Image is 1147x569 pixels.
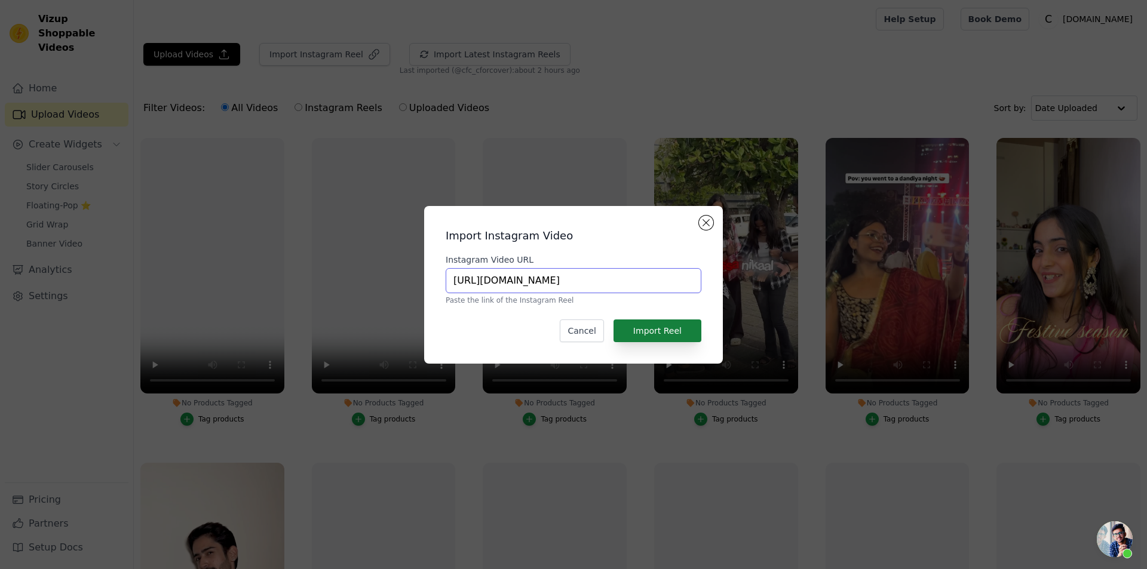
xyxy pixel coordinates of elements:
button: Close modal [699,216,713,230]
p: Paste the link of the Instagram Reel [446,296,701,305]
h2: Import Instagram Video [446,227,701,244]
button: Cancel [560,319,603,342]
label: Instagram Video URL [446,254,701,266]
div: Open chat [1097,521,1133,557]
button: Import Reel [614,319,701,342]
input: https://www.instagram.com/reel/ABC123/ [446,268,701,293]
